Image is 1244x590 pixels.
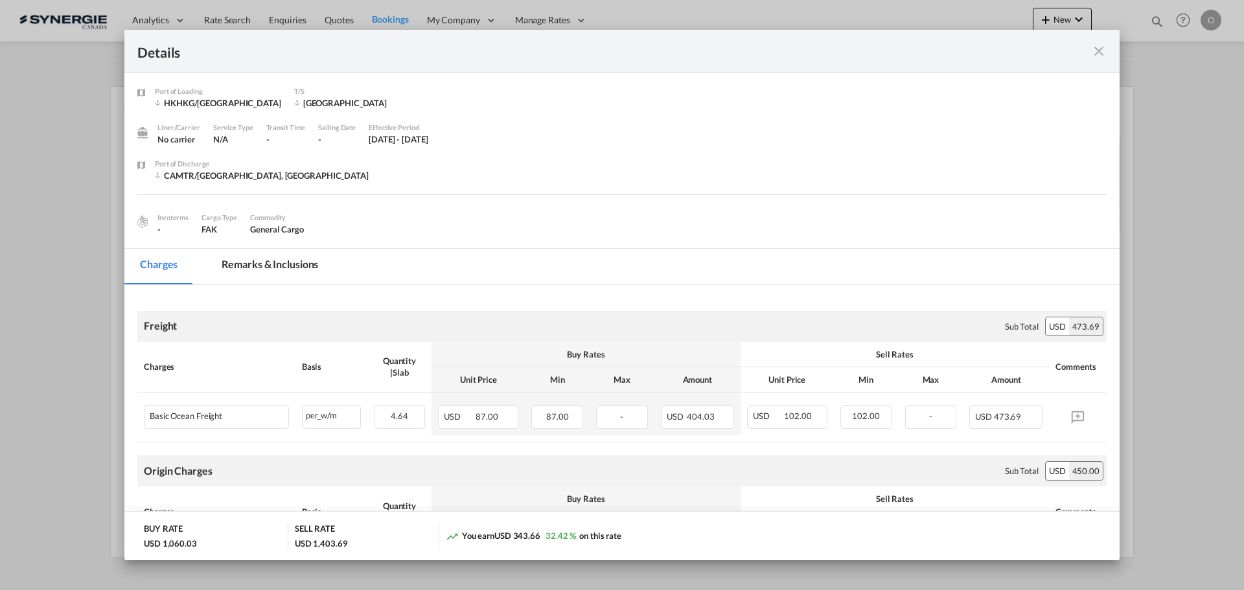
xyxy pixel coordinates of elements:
div: Details [137,43,1009,59]
div: No carrier [157,133,200,145]
div: Quantity | Slab [374,355,426,378]
th: Max [590,367,654,392]
span: 102.00 [852,411,879,421]
div: Sub Total [1005,465,1039,477]
div: - [318,133,356,145]
div: per_w/m [303,406,360,422]
div: Sell Rates [747,493,1042,505]
span: USD [667,411,685,422]
div: Port of Loading [155,85,281,97]
div: Freight [144,319,177,333]
th: Min [834,367,899,392]
div: 473.69 [1069,317,1103,335]
th: Max [899,367,963,392]
div: - [157,223,189,235]
div: Basic Ocean Freight [150,411,222,421]
span: USD [975,411,992,422]
div: SELL RATE [295,523,335,538]
div: Vancouver [294,97,398,109]
th: Unit Price [432,367,525,392]
th: Comments [1049,342,1107,392]
md-pagination-wrapper: Use the left and right arrow keys to navigate between tabs [124,249,347,284]
span: - [929,411,932,421]
div: USD 1,403.69 [295,538,348,549]
span: 102.00 [784,411,811,421]
div: Sell Rates [747,348,1042,360]
span: 4.64 [391,411,408,421]
div: BUY RATE [144,523,183,538]
div: FAK [202,223,237,235]
md-icon: icon-close fg-AAA8AD m-0 cursor [1091,43,1107,59]
md-dialog: Port of Loading ... [124,30,1120,561]
img: cargo.png [135,214,150,229]
span: N/A [213,134,228,144]
span: 87.00 [546,411,569,422]
div: USD [1046,317,1069,335]
div: 16 Sep 2025 - 30 Sep 2025 [369,133,428,145]
div: USD [1046,462,1069,480]
div: Commodity [250,212,304,223]
body: Editor, editor2 [13,13,296,27]
div: Effective Period [369,122,428,133]
span: USD 343.66 [494,530,540,541]
div: Buy Rates [438,348,733,360]
div: Service Type [213,122,253,133]
span: General Cargo [250,224,304,234]
div: Quantity | Slab [374,500,426,523]
div: Cargo Type [202,212,237,223]
div: Buy Rates [438,493,733,505]
md-tab-item: Remarks & Inclusions [206,249,334,284]
md-icon: icon-trending-up [446,530,459,543]
div: Sailing Date [318,122,356,133]
div: Transit Time [266,122,306,133]
span: 473.69 [994,411,1021,422]
div: CAMTR/Montreal, QC [155,170,369,181]
span: 87.00 [476,411,498,422]
md-tab-item: Charges [124,249,193,284]
div: Sub Total [1005,321,1039,332]
th: Comments [1049,486,1107,537]
div: Charges [144,506,289,517]
th: Amount [654,367,741,392]
th: Unit Price [741,367,834,392]
div: Basis [302,506,361,517]
div: T/S [294,85,398,97]
div: HKHKG/Hong Kong [155,97,281,109]
div: USD 1,060.03 [144,538,197,549]
span: 32.42 % [546,530,576,541]
span: USD [753,411,783,421]
div: Liner/Carrier [157,122,200,133]
div: - [266,133,306,145]
div: Basis [302,361,361,372]
div: Incoterms [157,212,189,223]
th: Min [525,367,590,392]
span: USD [444,411,474,422]
th: Amount [963,367,1049,392]
div: Port of Discharge [155,158,369,170]
div: 450.00 [1069,462,1103,480]
span: - [620,411,623,422]
span: 404.03 [687,411,714,422]
div: Charges [144,361,289,372]
div: You earn on this rate [446,530,621,543]
div: Origin Charges [144,464,213,478]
